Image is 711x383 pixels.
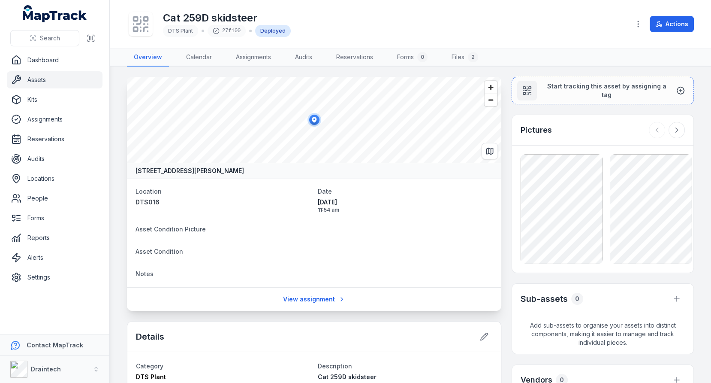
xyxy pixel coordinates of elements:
[136,331,164,343] h2: Details
[417,52,428,62] div: 0
[7,111,102,128] a: Assignments
[485,81,497,94] button: Zoom in
[136,188,162,195] span: Location
[127,49,169,67] a: Overview
[482,143,498,159] button: Switch to Map View
[7,210,102,227] a: Forms
[136,167,244,175] strong: [STREET_ADDRESS][PERSON_NAME]
[390,49,434,67] a: Forms0
[318,207,493,213] span: 11:54 am
[571,293,583,305] div: 0
[136,198,311,207] a: DTS016
[544,82,669,99] span: Start tracking this asset by assigning a tag
[27,341,83,349] strong: Contact MapTrack
[512,314,693,354] span: Add sub-assets to organise your assets into distinct components, making it easier to manage and t...
[329,49,380,67] a: Reservations
[40,34,60,43] span: Search
[277,291,351,307] a: View assignment
[136,373,166,380] span: DTS Plant
[136,225,206,233] span: Asset Condition Picture
[168,27,193,34] span: DTS Plant
[468,52,478,62] div: 2
[255,25,291,37] div: Deployed
[318,188,332,195] span: Date
[163,11,291,25] h1: Cat 259D skidsteer
[7,131,102,148] a: Reservations
[10,30,79,46] button: Search
[7,229,102,246] a: Reports
[288,49,319,67] a: Audits
[7,249,102,266] a: Alerts
[136,248,183,255] span: Asset Condition
[7,170,102,187] a: Locations
[445,49,485,67] a: Files2
[136,198,160,206] span: DTS016
[521,124,552,136] h3: Pictures
[7,150,102,167] a: Audits
[179,49,219,67] a: Calendar
[7,71,102,88] a: Assets
[318,373,377,380] span: Cat 259D skidsteer
[208,25,246,37] div: 27f100
[136,270,154,277] span: Notes
[318,198,493,207] span: [DATE]
[7,91,102,108] a: Kits
[7,190,102,207] a: People
[512,77,694,104] button: Start tracking this asset by assigning a tag
[7,269,102,286] a: Settings
[318,362,352,370] span: Description
[31,365,61,373] strong: Draintech
[127,77,501,163] canvas: Map
[485,94,497,106] button: Zoom out
[7,52,102,69] a: Dashboard
[136,362,163,370] span: Category
[23,5,87,22] a: MapTrack
[521,293,568,305] h2: Sub-assets
[229,49,278,67] a: Assignments
[318,198,493,213] time: 02/09/2025, 11:54:34 am
[650,16,694,32] button: Actions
